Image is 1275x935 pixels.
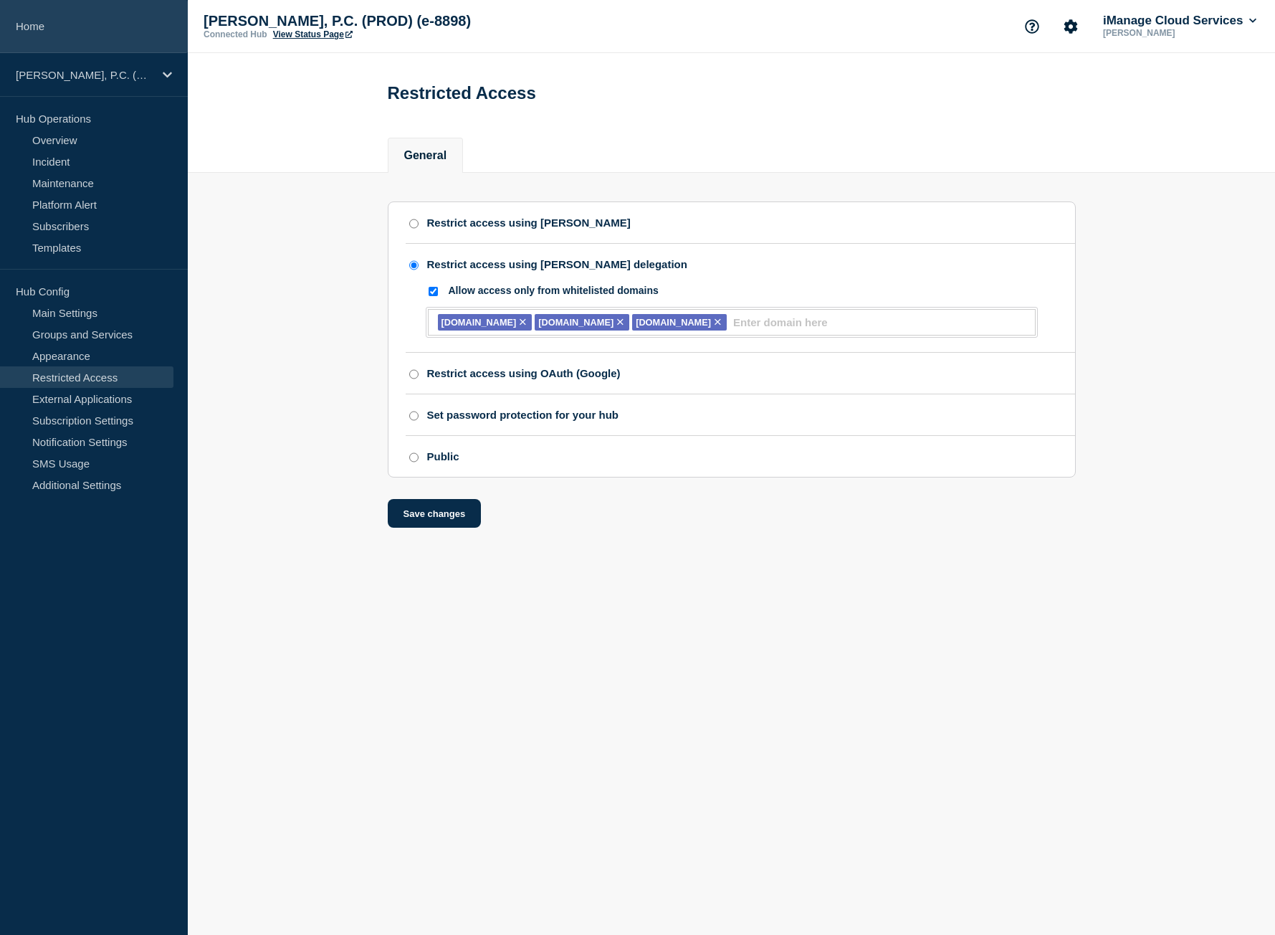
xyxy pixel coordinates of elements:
[1017,11,1047,42] button: Support
[409,369,419,379] input: Restrict access using OAuth (Google)
[429,287,438,296] input: Allow access only from whitelisted domains
[427,409,619,421] div: Set password protection for your hub
[427,217,631,229] div: Restrict access using [PERSON_NAME]
[273,29,353,39] a: View Status Page
[636,317,711,328] span: [DOMAIN_NAME]
[409,260,419,270] input: Restrict access using SAML delegation
[1100,14,1259,28] button: iManage Cloud Services
[538,317,613,328] span: [DOMAIN_NAME]
[409,411,419,421] input: Set password protection for your hub
[404,149,447,162] button: General
[427,258,687,270] div: Restrict access using [PERSON_NAME] delegation
[204,29,267,39] p: Connected Hub
[204,13,490,29] p: [PERSON_NAME], P.C. (PROD) (e-8898)
[441,317,517,328] span: [DOMAIN_NAME]
[409,219,419,229] input: Restrict access using SAML
[406,202,1075,478] ul: access restriction method
[1056,11,1086,42] button: Account settings
[388,499,482,528] button: Save changes
[16,69,153,81] p: [PERSON_NAME], P.C. (PROD) (e-8898)
[733,316,1027,328] input: Enter domain here
[388,83,536,103] h1: Restricted Access
[427,367,621,379] div: Restrict access using OAuth (Google)
[409,452,419,462] input: Public
[1100,28,1249,38] p: [PERSON_NAME]
[427,450,459,462] div: Public
[449,285,659,296] div: Allow access only from whitelisted domains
